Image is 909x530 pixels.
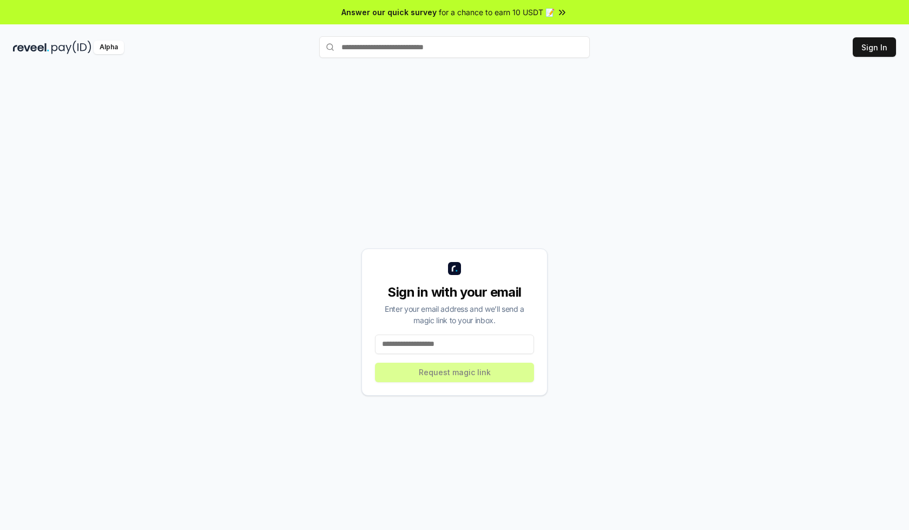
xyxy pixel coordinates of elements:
[375,303,534,326] div: Enter your email address and we’ll send a magic link to your inbox.
[439,6,555,18] span: for a chance to earn 10 USDT 📝
[375,284,534,301] div: Sign in with your email
[13,41,49,54] img: reveel_dark
[94,41,124,54] div: Alpha
[853,37,896,57] button: Sign In
[448,262,461,275] img: logo_small
[51,41,91,54] img: pay_id
[341,6,437,18] span: Answer our quick survey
